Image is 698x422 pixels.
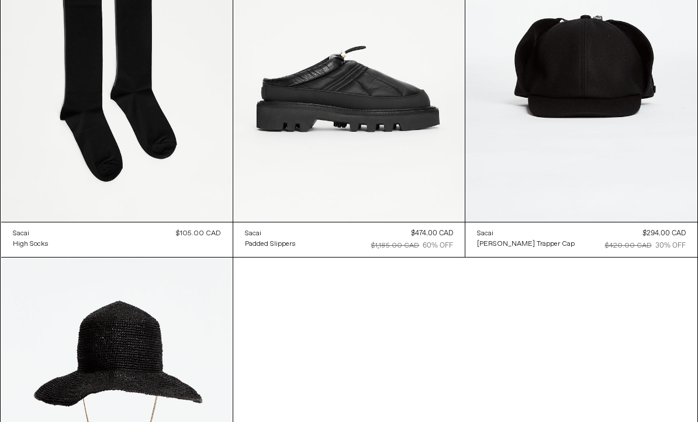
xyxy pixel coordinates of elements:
div: $294.00 CAD [642,228,686,239]
a: Padded Slippers [245,239,296,249]
div: $105.00 CAD [176,228,221,239]
div: Sacai [13,229,29,239]
div: Sacai [245,229,261,239]
div: Sacai [477,229,493,239]
a: Sacai [477,228,575,239]
div: $1,185.00 CAD [371,241,419,251]
div: $474.00 CAD [411,228,453,239]
a: High Socks [13,239,49,249]
div: 30% OFF [655,241,686,251]
div: 60% OFF [423,241,453,251]
a: [PERSON_NAME] Trapper Cap [477,239,575,249]
div: $420.00 CAD [605,241,652,251]
a: Sacai [13,228,49,239]
a: Sacai [245,228,296,239]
